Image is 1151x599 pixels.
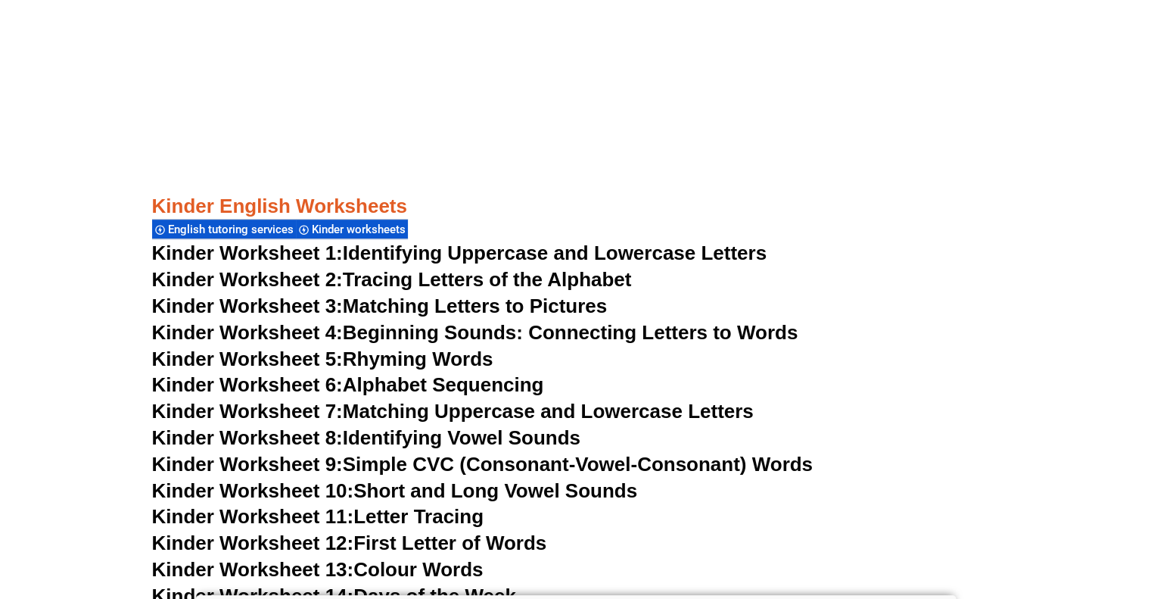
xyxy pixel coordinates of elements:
a: Kinder Worksheet 9:Simple CVC (Consonant-Vowel-Consonant) Words [152,453,813,476]
a: Kinder Worksheet 1:Identifying Uppercase and Lowercase Letters [152,242,767,264]
span: Kinder Worksheet 11: [152,505,354,528]
span: Kinder Worksheet 13: [152,558,354,581]
span: Kinder Worksheet 8: [152,426,343,449]
div: Kinder worksheets [296,219,408,239]
span: Kinder Worksheet 7: [152,400,343,423]
span: Kinder Worksheet 3: [152,295,343,317]
span: Kinder Worksheet 12: [152,532,354,554]
a: Kinder Worksheet 10:Short and Long Vowel Sounds [152,479,638,502]
span: Kinder Worksheet 5: [152,348,343,370]
div: English tutoring services [152,219,296,239]
span: Kinder Worksheet 2: [152,268,343,291]
a: Kinder Worksheet 3:Matching Letters to Pictures [152,295,608,317]
span: Kinder Worksheet 10: [152,479,354,502]
span: Kinder Worksheet 9: [152,453,343,476]
a: Kinder Worksheet 2:Tracing Letters of the Alphabet [152,268,632,291]
span: English tutoring services [168,223,298,236]
a: Kinder Worksheet 5:Rhyming Words [152,348,493,370]
a: Kinder Worksheet 11:Letter Tracing [152,505,484,528]
a: Kinder Worksheet 7:Matching Uppercase and Lowercase Letters [152,400,754,423]
a: Kinder Worksheet 12:First Letter of Words [152,532,547,554]
iframe: Chat Widget [899,429,1151,599]
a: Kinder Worksheet 13:Colour Words [152,558,484,581]
a: Kinder Worksheet 8:Identifying Vowel Sounds [152,426,580,449]
span: Kinder Worksheet 6: [152,373,343,396]
span: Kinder Worksheet 1: [152,242,343,264]
span: Kinder Worksheet 4: [152,321,343,344]
a: Kinder Worksheet 6:Alphabet Sequencing [152,373,544,396]
a: Kinder Worksheet 4:Beginning Sounds: Connecting Letters to Words [152,321,798,344]
span: Kinder worksheets [312,223,410,236]
h3: Kinder English Worksheets [152,194,1000,220]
